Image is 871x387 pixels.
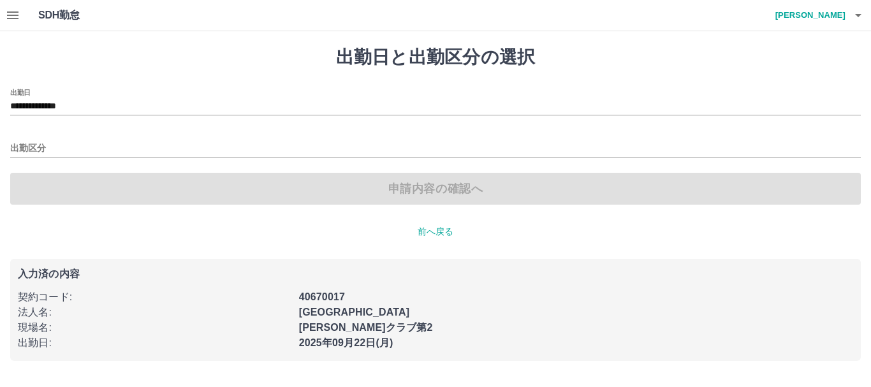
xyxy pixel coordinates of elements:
label: 出勤日 [10,87,31,97]
b: [GEOGRAPHIC_DATA] [299,307,410,318]
b: [PERSON_NAME]クラブ第2 [299,322,433,333]
b: 2025年09月22日(月) [299,337,393,348]
p: 入力済の内容 [18,269,853,279]
p: 前へ戻る [10,225,861,238]
b: 40670017 [299,291,345,302]
p: 契約コード : [18,289,291,305]
p: 出勤日 : [18,335,291,351]
p: 法人名 : [18,305,291,320]
p: 現場名 : [18,320,291,335]
h1: 出勤日と出勤区分の選択 [10,47,861,68]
